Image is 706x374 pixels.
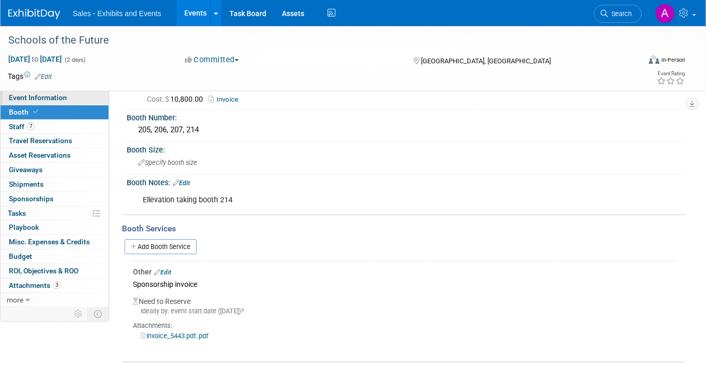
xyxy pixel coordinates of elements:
[7,296,23,304] span: more
[133,321,677,330] div: Attachments:
[9,136,72,145] span: Travel Reservations
[9,180,44,188] span: Shipments
[1,91,108,105] a: Event Information
[133,267,677,277] div: Other
[127,142,685,155] div: Booth Size:
[9,238,90,246] span: Misc. Expenses & Credits
[1,293,108,307] a: more
[1,192,108,206] a: Sponsorships
[30,55,40,63] span: to
[27,122,35,130] span: 7
[154,269,171,276] a: Edit
[33,109,38,115] i: Booth reservation complete
[181,54,243,65] button: Committed
[9,93,67,102] span: Event Information
[147,95,170,103] span: Cost: $
[9,195,53,203] span: Sponsorships
[141,332,208,340] a: Invoice_5443.pdf..pdf
[35,73,52,80] a: Edit
[9,108,40,116] span: Booth
[657,71,685,76] div: Event Rating
[1,264,108,278] a: ROI, Objectives & ROO
[8,71,52,81] td: Tags
[122,223,685,234] div: Booth Services
[127,110,685,123] div: Booth Number:
[64,57,86,63] span: (2 days)
[133,307,677,316] div: Ideally by: event start date ([DATE])?
[8,9,60,19] img: ExhibitDay
[661,56,685,64] div: In-Person
[125,239,197,254] a: Add Booth Service
[9,151,71,159] span: Asset Reservations
[1,163,108,177] a: Giveaways
[9,165,43,174] span: Giveaways
[655,4,675,23] img: Alexandra Horne
[8,54,62,64] span: [DATE] [DATE]
[649,56,659,64] img: Format-Inperson.png
[147,95,207,103] span: 10,800.00
[133,291,677,349] div: Need to Reserve
[127,175,685,188] div: Booth Notes:
[209,95,243,103] a: Invoice
[1,279,108,293] a: Attachments3
[586,54,686,70] div: Event Format
[9,122,35,131] span: Staff
[133,277,677,291] div: Sponsorship invoice
[1,134,108,148] a: Travel Reservations
[73,9,161,18] span: Sales - Exhibits and Events
[173,179,190,187] a: Edit
[70,307,88,321] td: Personalize Event Tab Strip
[608,10,632,18] span: Search
[1,250,108,264] a: Budget
[1,206,108,220] a: Tasks
[53,281,61,289] span: 3
[1,177,108,191] a: Shipments
[594,5,642,23] a: Search
[9,267,78,275] span: ROI, Objectives & ROO
[1,120,108,134] a: Staff7
[9,252,32,260] span: Budget
[9,223,39,231] span: Playbook
[134,122,677,138] div: 205, 206, 207, 214
[421,57,551,65] span: [GEOGRAPHIC_DATA], [GEOGRAPHIC_DATA]
[8,209,26,217] span: Tasks
[88,307,109,321] td: Toggle Event Tabs
[135,190,576,211] div: Ellevation taking booth 214
[9,281,61,289] span: Attachments
[1,235,108,249] a: Misc. Expenses & Credits
[5,31,628,50] div: Schools of the Future
[1,105,108,119] a: Booth
[134,79,677,105] div: Reserved
[1,148,108,162] a: Asset Reservations
[1,220,108,234] a: Playbook
[138,159,197,167] span: Specify booth size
